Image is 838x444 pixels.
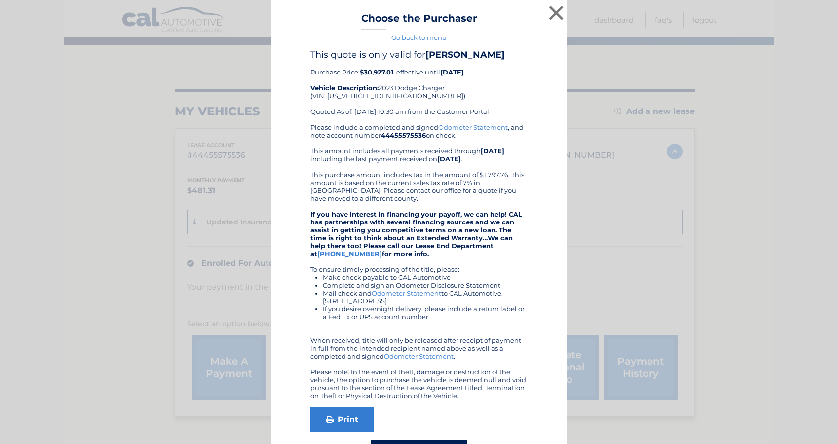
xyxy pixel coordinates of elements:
div: Purchase Price: , effective until 2023 Dodge Charger (VIN: [US_VEHICLE_IDENTIFICATION_NUMBER]) Qu... [310,49,528,123]
button: × [546,3,566,23]
h4: This quote is only valid for [310,49,528,60]
strong: If you have interest in financing your payoff, we can help! CAL has partnerships with several fin... [310,210,522,258]
li: Mail check and to CAL Automotive, [STREET_ADDRESS] [323,289,528,305]
div: Please include a completed and signed , and note account number on check. This amount includes al... [310,123,528,400]
b: $30,927.01 [360,68,393,76]
b: [DATE] [437,155,461,163]
a: Odometer Statement [372,289,441,297]
a: [PHONE_NUMBER] [317,250,382,258]
a: Odometer Statement [438,123,508,131]
a: Print [310,407,374,432]
b: 44455575536 [381,131,426,139]
a: Go back to menu [391,34,447,41]
b: [PERSON_NAME] [425,49,505,60]
li: Make check payable to CAL Automotive [323,273,528,281]
li: If you desire overnight delivery, please include a return label or a Fed Ex or UPS account number. [323,305,528,321]
li: Complete and sign an Odometer Disclosure Statement [323,281,528,289]
b: [DATE] [440,68,464,76]
a: Odometer Statement [384,352,454,360]
h3: Choose the Purchaser [361,12,477,30]
b: [DATE] [481,147,504,155]
strong: Vehicle Description: [310,84,379,92]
